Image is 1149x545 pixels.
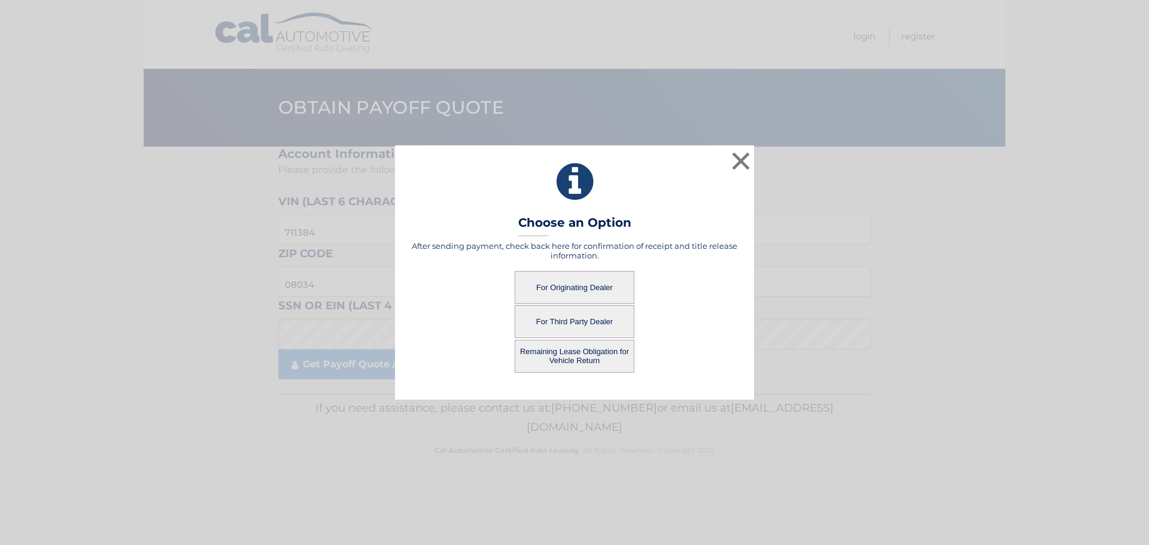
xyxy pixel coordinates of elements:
button: Remaining Lease Obligation for Vehicle Return [515,340,634,373]
button: × [729,149,753,173]
button: For Originating Dealer [515,271,634,304]
button: For Third Party Dealer [515,305,634,338]
h5: After sending payment, check back here for confirmation of receipt and title release information. [410,241,739,260]
h3: Choose an Option [518,215,631,236]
